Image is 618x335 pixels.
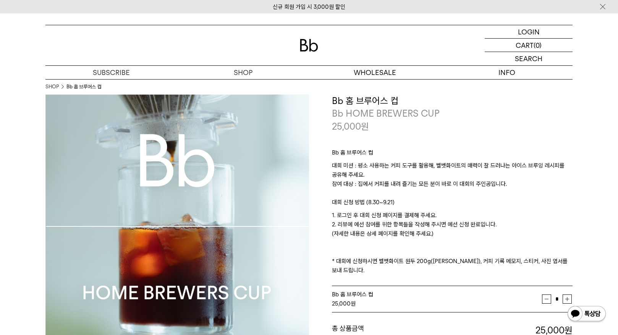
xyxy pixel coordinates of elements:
[332,94,573,107] h3: Bb 홈 브루어스 컵
[332,299,542,308] div: 원
[66,83,101,91] li: Bb 홈 브루어스 컵
[332,198,573,211] p: 대회 신청 방법 (8.30~9.21)
[567,305,607,324] img: 카카오톡 채널 1:1 채팅 버튼
[177,66,309,79] a: SHOP
[485,39,573,52] a: CART (0)
[332,148,573,161] p: Bb 홈 브루어스 컵
[300,39,318,52] img: 로고
[332,107,573,120] p: Bb HOME BREWERS CUP
[332,291,373,298] span: Bb 홈 브루어스 컵
[309,66,441,79] p: WHOLESALE
[518,25,540,38] p: LOGIN
[332,211,573,275] p: 1. 로그인 후 대회 신청 페이지를 결제해 주세요. 2. 리뷰에 예선 참여를 위한 항목들을 작성해 주시면 예선 신청 완료입니다. (자세한 내용은 상세 페이지를 확인해 주세요....
[542,294,551,304] button: 감소
[534,39,542,52] p: (0)
[45,66,177,79] a: SUBSCRIBE
[45,83,59,91] a: SHOP
[485,25,573,39] a: LOGIN
[563,294,572,304] button: 증가
[332,120,369,133] p: 25,000
[361,121,369,132] span: 원
[516,39,534,52] p: CART
[515,52,542,65] p: SEARCH
[273,3,345,10] a: 신규 회원 가입 시 3,000원 할인
[332,161,573,198] p: 대회 미션 : 평소 사용하는 커피 도구를 활용해, 벨벳화이트의 매력이 잘 드러나는 아이스 브루잉 레시피를 공유해 주세요. 참여 대상 : 집에서 커피를 내려 즐기는 모든 분이 ...
[332,300,351,307] strong: 25,000
[441,66,573,79] p: INFO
